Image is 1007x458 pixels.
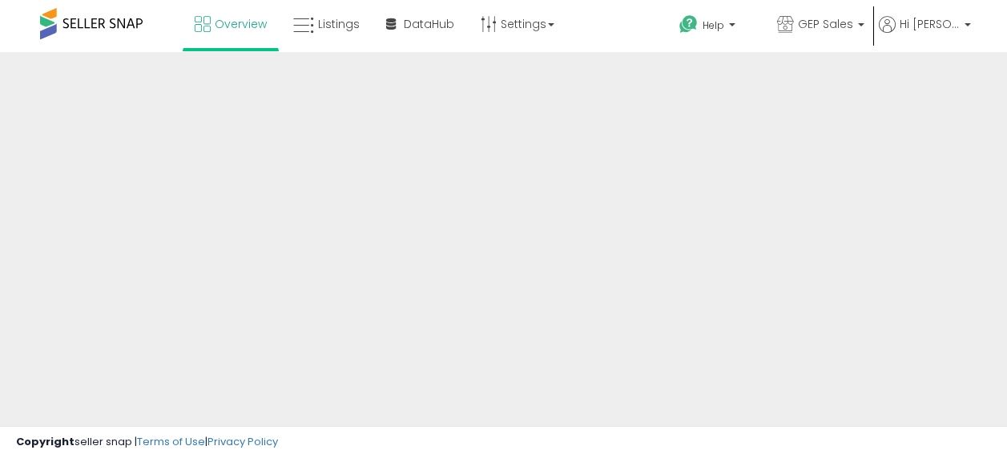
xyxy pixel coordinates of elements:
[16,435,278,450] div: seller snap | |
[679,14,699,34] i: Get Help
[215,16,267,32] span: Overview
[798,16,853,32] span: GEP Sales
[207,434,278,449] a: Privacy Policy
[404,16,454,32] span: DataHub
[137,434,205,449] a: Terms of Use
[667,2,763,52] a: Help
[16,434,75,449] strong: Copyright
[900,16,960,32] span: Hi [PERSON_NAME]
[703,18,724,32] span: Help
[318,16,360,32] span: Listings
[879,16,971,52] a: Hi [PERSON_NAME]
